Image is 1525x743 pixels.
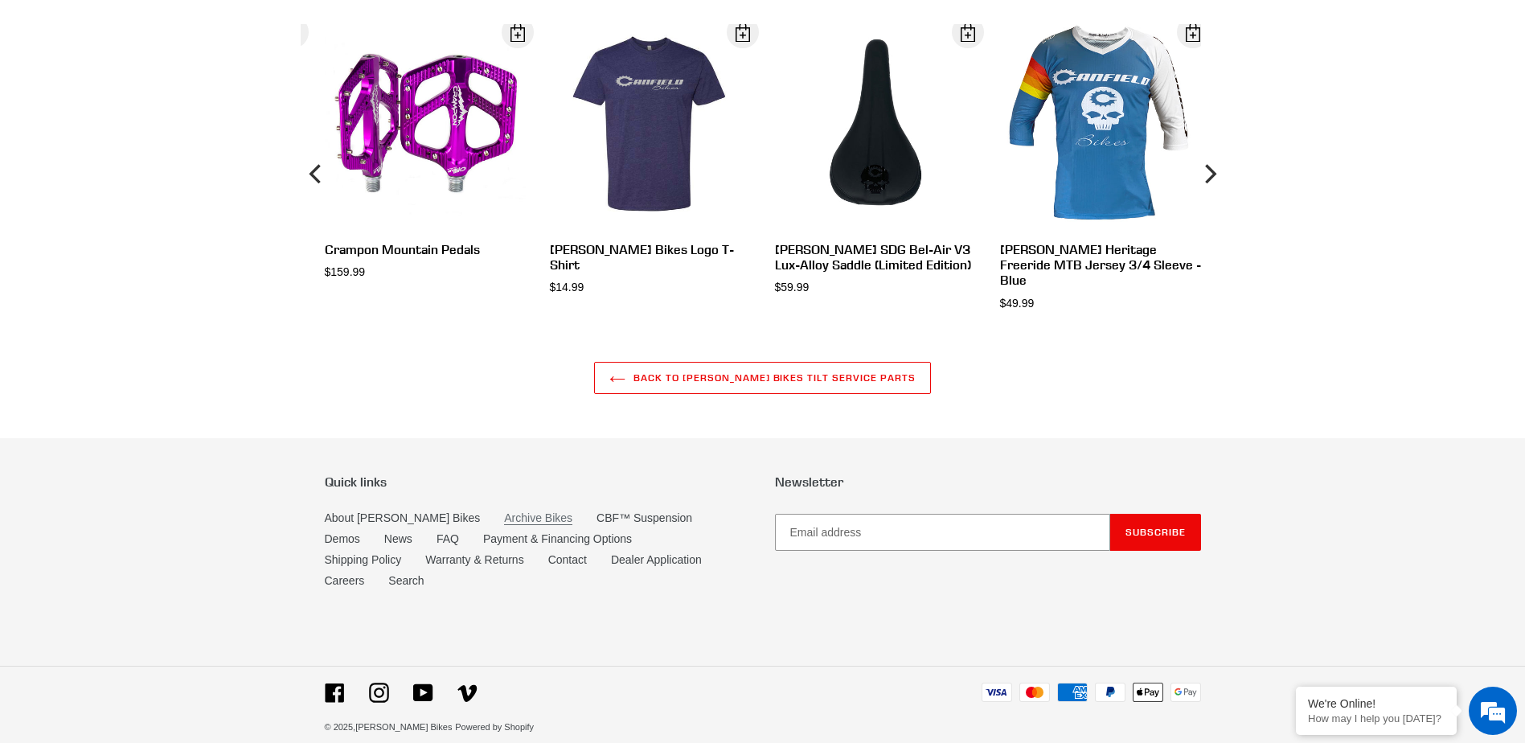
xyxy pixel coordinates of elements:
[596,511,692,524] a: CBF™ Suspension
[325,574,365,587] a: Careers
[325,24,526,281] a: Crampon Mountain Pedals $159.99 Open Dialog Crampon Mountain Pedals
[1125,526,1186,538] span: Subscribe
[325,722,453,732] small: © 2025,
[325,474,751,490] p: Quick links
[548,553,587,566] a: Contact
[504,511,572,525] a: Archive Bikes
[51,80,92,121] img: d_696896380_company_1647369064580_696896380
[455,722,534,732] a: Powered by Shopify
[8,439,306,495] textarea: Type your message and hit 'Enter'
[301,24,333,323] button: Previous
[355,722,452,732] a: [PERSON_NAME] Bikes
[1308,697,1445,710] div: We're Online!
[325,553,402,566] a: Shipping Policy
[264,8,302,47] div: Minimize live chat window
[611,553,702,566] a: Dealer Application
[594,362,930,394] a: Back to [PERSON_NAME] Bikes Tilt Service Parts
[325,532,360,545] a: Demos
[425,553,523,566] a: Warranty & Returns
[18,88,42,113] div: Navigation go back
[325,511,481,524] a: About [PERSON_NAME] Bikes
[1193,24,1225,323] button: Next
[1308,712,1445,725] p: How may I help you today?
[384,532,412,545] a: News
[775,514,1110,551] input: Email address
[388,574,424,587] a: Search
[93,203,222,365] span: We're online!
[437,532,459,545] a: FAQ
[483,532,632,545] a: Payment & Financing Options
[108,90,294,111] div: Chat with us now
[775,474,1201,490] p: Newsletter
[1110,514,1201,551] button: Subscribe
